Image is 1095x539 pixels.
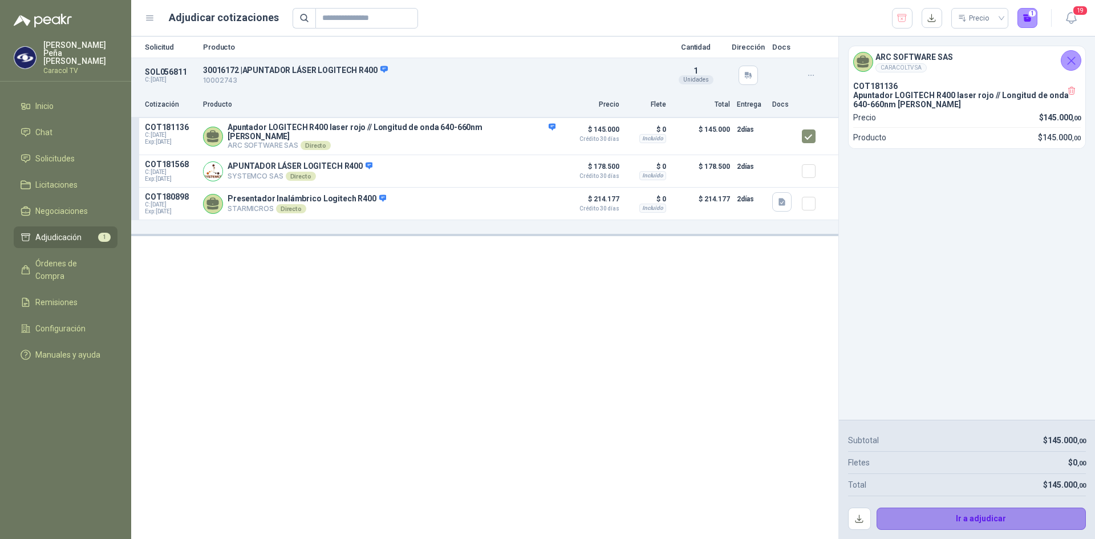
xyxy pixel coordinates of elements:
[203,99,555,110] p: Producto
[1043,434,1086,447] p: $
[35,257,107,282] span: Órdenes de Compra
[1072,135,1081,142] span: ,00
[772,43,795,51] p: Docs
[737,192,765,206] p: 2 días
[1048,436,1086,445] span: 145.000
[98,233,111,242] span: 1
[1061,50,1081,71] button: Cerrar
[626,160,666,173] p: $ 0
[145,160,196,169] p: COT181568
[1068,456,1086,469] p: $
[14,344,117,366] a: Manuales y ayuda
[1077,482,1086,489] span: ,00
[286,172,316,181] div: Directo
[14,318,117,339] a: Configuración
[1077,460,1086,467] span: ,00
[853,131,886,144] p: Producto
[1017,8,1038,29] button: 1
[35,152,75,165] span: Solicitudes
[958,10,991,27] div: Precio
[145,208,196,215] span: Exp: [DATE]
[1072,5,1088,16] span: 19
[276,204,306,213] div: Directo
[853,91,1081,109] p: Apuntador LOGITECH R400 laser rojo // Longitud de onda 640-660nm [PERSON_NAME]
[35,348,100,361] span: Manuales y ayuda
[853,82,1081,91] p: COT181136
[562,123,619,142] p: $ 145.000
[562,136,619,142] span: Crédito 30 días
[14,95,117,117] a: Inicio
[228,194,386,204] p: Presentador Inalámbrico Logitech R400
[673,123,730,150] p: $ 145.000
[203,65,660,75] p: 30016172 | APUNTADOR LÁSER LOGITECH R400
[203,75,660,86] p: 10002743
[562,160,619,179] p: $ 178.500
[14,226,117,248] a: Adjudicación1
[737,160,765,173] p: 2 días
[301,141,331,150] div: Directo
[693,66,698,75] span: 1
[35,231,82,244] span: Adjudicación
[626,192,666,206] p: $ 0
[145,123,196,132] p: COT181136
[875,51,953,63] h4: ARC SOFTWARE SAS
[145,139,196,145] span: Exp: [DATE]
[169,10,279,26] h1: Adjudicar cotizaciones
[35,296,78,309] span: Remisiones
[667,43,724,51] p: Cantidad
[737,123,765,136] p: 2 días
[562,99,619,110] p: Precio
[14,148,117,169] a: Solicitudes
[14,121,117,143] a: Chat
[14,174,117,196] a: Licitaciones
[145,169,196,176] span: C: [DATE]
[1043,479,1086,491] p: $
[877,508,1086,530] button: Ir a adjudicar
[848,479,866,491] p: Total
[145,43,196,51] p: Solicitud
[43,67,117,74] p: Caracol TV
[731,43,765,51] p: Dirección
[145,201,196,208] span: C: [DATE]
[1043,113,1081,122] span: 145.000
[14,253,117,287] a: Órdenes de Compra
[35,179,78,191] span: Licitaciones
[848,434,879,447] p: Subtotal
[228,161,372,172] p: APUNTADOR LÁSER LOGITECH R400
[673,192,730,215] p: $ 214.177
[875,63,927,72] div: CARACOLTV SA
[228,141,555,150] p: ARC SOFTWARE SAS
[849,46,1085,77] div: ARC SOFTWARE SASCARACOLTV SA
[204,162,222,181] img: Company Logo
[737,99,765,110] p: Entrega
[626,123,666,136] p: $ 0
[145,192,196,201] p: COT180898
[772,99,795,110] p: Docs
[1038,131,1081,144] p: $
[848,456,870,469] p: Fletes
[228,172,372,181] p: SYSTEMCO SAS
[35,205,88,217] span: Negociaciones
[14,14,72,27] img: Logo peakr
[145,176,196,183] span: Exp: [DATE]
[145,99,196,110] p: Cotización
[1048,480,1086,489] span: 145.000
[1072,115,1081,122] span: ,00
[35,100,54,112] span: Inicio
[14,47,36,68] img: Company Logo
[228,204,386,213] p: STARMICROS
[562,206,619,212] span: Crédito 30 días
[562,192,619,212] p: $ 214.177
[1043,133,1081,142] span: 145.000
[145,76,196,83] p: C: [DATE]
[145,132,196,139] span: C: [DATE]
[228,123,555,141] p: Apuntador LOGITECH R400 laser rojo // Longitud de onda 640-660nm [PERSON_NAME]
[639,171,666,180] div: Incluido
[679,75,713,84] div: Unidades
[853,111,876,124] p: Precio
[14,200,117,222] a: Negociaciones
[673,160,730,183] p: $ 178.500
[639,204,666,213] div: Incluido
[673,99,730,110] p: Total
[639,134,666,143] div: Incluido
